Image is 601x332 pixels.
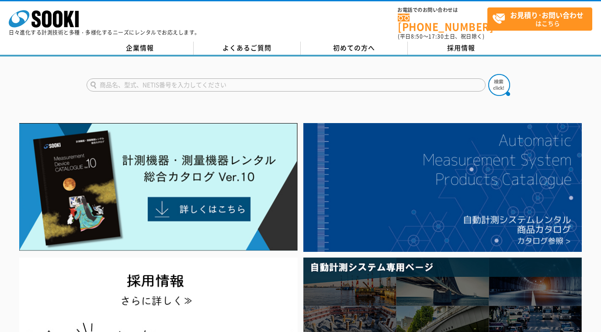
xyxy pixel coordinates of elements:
[301,42,408,55] a: 初めての方へ
[303,123,582,252] img: 自動計測システムカタログ
[411,32,423,40] span: 8:50
[510,10,584,20] strong: お見積り･お問い合わせ
[398,14,487,32] a: [PHONE_NUMBER]
[398,32,484,40] span: (平日 ～ 土日、祝日除く)
[9,30,200,35] p: 日々進化する計測技術と多種・多様化するニーズにレンタルでお応えします。
[487,7,592,31] a: お見積り･お問い合わせはこちら
[87,42,194,55] a: 企業情報
[19,123,298,251] img: Catalog Ver10
[488,74,510,96] img: btn_search.png
[333,43,375,53] span: 初めての方へ
[428,32,444,40] span: 17:30
[87,78,486,92] input: 商品名、型式、NETIS番号を入力してください
[492,8,592,30] span: はこちら
[194,42,301,55] a: よくあるご質問
[398,7,487,13] span: お電話でのお問い合わせは
[408,42,515,55] a: 採用情報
